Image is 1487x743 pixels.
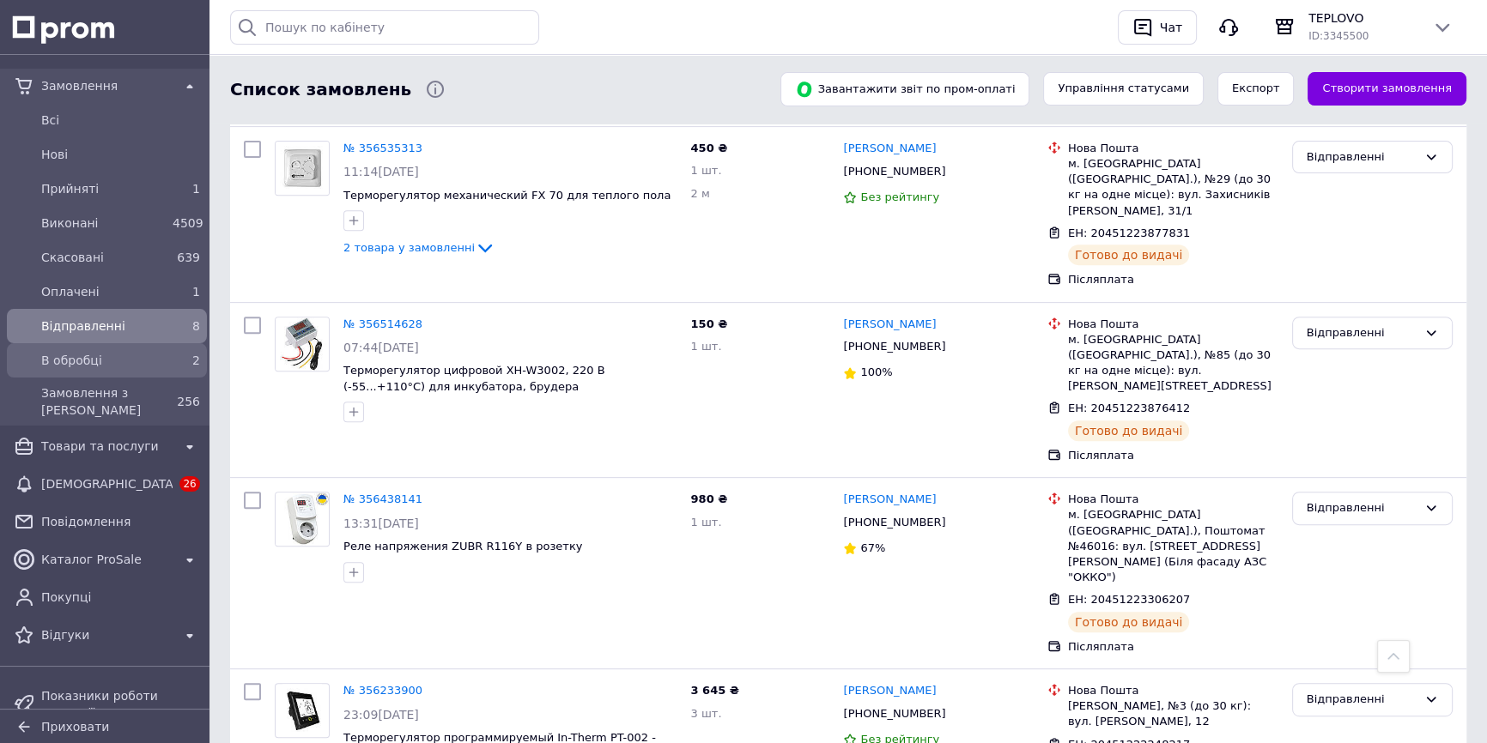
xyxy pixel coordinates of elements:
[840,160,949,183] div: [PHONE_NUMBER]
[840,335,949,358] div: [PHONE_NUMBER]
[230,77,411,102] span: Список замовлень
[1068,612,1190,632] div: Готово до видачі
[275,317,330,371] a: Фото товару
[1068,245,1190,265] div: Готово до видачі
[1068,317,1278,332] div: Нова Пошта
[343,364,605,393] a: Терморегулятор цифровой XH-W3002, 220 В (-55...+110°C) для инкубатора, брудера
[690,142,727,154] span: 450 ₴
[41,687,200,722] span: Показники роботи компанії
[690,684,738,697] span: 3 645 ₴
[192,285,200,299] span: 1
[1068,402,1190,414] span: ЕН: 20451223876412
[1068,683,1278,698] div: Нова Пошта
[230,10,539,45] input: Пошук по кабінету
[343,241,495,254] a: 2 товара у замовленні
[41,180,166,197] span: Прийняті
[840,703,949,725] div: [PHONE_NUMBER]
[343,708,419,722] span: 23:09[DATE]
[177,395,200,408] span: 256
[1308,72,1466,106] a: Створити замовлення
[41,146,200,163] span: Нові
[690,707,721,720] span: 3 шт.
[343,684,422,697] a: № 356233900
[41,77,173,94] span: Замовлення
[1068,156,1278,219] div: м. [GEOGRAPHIC_DATA] ([GEOGRAPHIC_DATA].), №29 (до 30 кг на одне місце): вул. Захисників [PERSON_...
[41,589,200,606] span: Покупці
[41,283,166,300] span: Оплачені
[840,511,949,534] div: [PHONE_NUMBER]
[1068,593,1190,606] span: ЕН: 20451223306207
[41,551,173,568] span: Каталог ProSale
[690,492,727,505] span: 980 ₴
[41,384,166,419] span: Замовлення з [PERSON_NAME]
[690,317,727,330] span: 150 ₴
[1068,332,1278,395] div: м. [GEOGRAPHIC_DATA] ([GEOGRAPHIC_DATA].), №85 (до 30 кг на одне місце): вул. [PERSON_NAME][STREE...
[343,189,671,202] a: Терморегулятор механический FX 70 для теплого пола
[343,165,419,178] span: 11:14[DATE]
[41,214,166,232] span: Виконані
[173,216,203,230] span: 4509
[192,319,200,333] span: 8
[343,492,422,505] a: № 356438141
[41,513,200,530] span: Повідомлення
[343,516,419,530] span: 13:31[DATE]
[179,476,199,492] span: 26
[843,141,936,157] a: [PERSON_NAME]
[843,683,936,699] a: [PERSON_NAME]
[275,141,330,196] a: Фото товару
[843,317,936,333] a: [PERSON_NAME]
[1068,492,1278,507] div: Нова Пошта
[1043,72,1204,106] button: Управління статусами
[1068,698,1278,729] div: [PERSON_NAME], №3 (до 30 кг): вул. [PERSON_NAME], 12
[1068,639,1278,655] div: Післяплата
[192,182,200,196] span: 1
[690,340,721,353] span: 1 шт.
[1307,324,1417,342] div: Відправленні
[843,492,936,508] a: [PERSON_NAME]
[343,317,422,330] a: № 356514628
[41,352,166,369] span: В обробці
[1308,30,1369,42] span: ID: 3345500
[343,540,582,553] a: Реле напряжения ZUBR R116Y в розетку
[177,251,200,264] span: 639
[282,684,323,737] img: Фото товару
[41,720,109,734] span: Приховати
[41,475,173,492] span: [DEMOGRAPHIC_DATA]
[1068,141,1278,156] div: Нова Пошта
[1307,691,1417,709] div: Відправленні
[343,142,422,154] a: № 356535313
[343,341,419,354] span: 07:44[DATE]
[1307,148,1417,166] div: Відправленні
[1068,420,1190,441] div: Готово до видачі
[1118,10,1197,45] button: Чат
[1217,72,1295,106] button: Експорт
[343,241,475,254] span: 2 товара у замовленні
[1068,448,1278,463] div: Післяплата
[690,516,721,529] span: 1 шт.
[41,438,173,455] span: Товари та послуги
[41,112,200,129] span: Всi
[1156,15,1186,40] div: Чат
[860,541,885,554] span: 67%
[860,365,892,378] span: 100%
[41,249,166,266] span: Скасовані
[276,142,329,195] img: Фото товару
[1068,227,1190,239] span: ЕН: 20451223877831
[780,72,1029,106] button: Завантажити звіт по пром-оплаті
[860,190,939,203] span: Без рейтингу
[1068,272,1278,287] div: Післяплата
[275,492,330,547] a: Фото товару
[275,683,330,738] a: Фото товару
[276,317,329,371] img: Фото товару
[1308,9,1418,27] span: TEPLOVO
[690,164,721,177] span: 1 шт.
[690,187,709,200] span: 2 м
[41,626,173,643] span: Відгуки
[1307,499,1417,517] div: Відправленні
[1068,507,1278,585] div: м. [GEOGRAPHIC_DATA] ([GEOGRAPHIC_DATA].), Поштомат №46016: вул. [STREET_ADDRESS][PERSON_NAME] (Б...
[276,492,329,546] img: Фото товару
[41,317,166,335] span: Відправленні
[192,353,200,367] span: 2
